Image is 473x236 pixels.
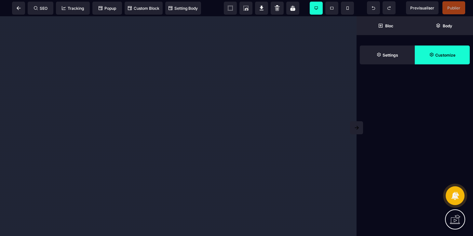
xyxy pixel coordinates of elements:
[169,6,198,11] span: Setting Body
[360,46,415,64] span: Settings
[410,6,434,10] span: Previsualiser
[383,53,398,58] strong: Settings
[406,1,439,14] span: Preview
[447,6,460,10] span: Publier
[99,6,116,11] span: Popup
[385,23,393,28] strong: Bloc
[224,2,237,15] span: View components
[62,6,84,11] span: Tracking
[34,6,47,11] span: SEO
[443,23,452,28] strong: Body
[435,53,455,58] strong: Customize
[415,46,470,64] span: Open Style Manager
[128,6,159,11] span: Custom Block
[357,16,415,35] span: Open Blocks
[239,2,252,15] span: Screenshot
[415,16,473,35] span: Open Layer Manager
